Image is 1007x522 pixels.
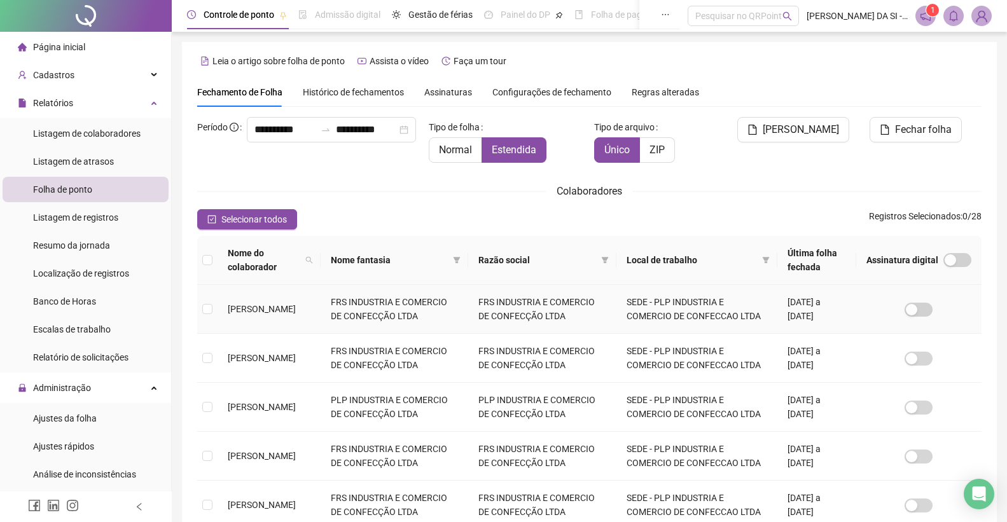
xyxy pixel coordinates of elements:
[866,253,938,267] span: Assinatura digital
[574,10,583,19] span: book
[616,285,778,334] td: SEDE - PLP INDUSTRIA E COMERCIO DE CONFECCAO LTDA
[18,71,27,79] span: user-add
[392,10,401,19] span: sun
[321,334,469,383] td: FRS INDUSTRIA E COMERCIO DE CONFECÇÃO LTDA
[187,10,196,19] span: clock-circle
[501,10,550,20] span: Painel do DP
[321,125,331,135] span: to
[599,251,611,270] span: filter
[33,413,97,423] span: Ajustes da folha
[931,6,935,15] span: 1
[429,120,480,134] span: Tipo de folha
[895,122,952,137] span: Fechar folha
[555,11,563,19] span: pushpin
[33,42,85,52] span: Página inicial
[468,334,616,383] td: FRS INDUSTRIA E COMERCIO DE CONFECÇÃO LTDA
[47,499,60,512] span: linkedin
[321,383,469,432] td: PLP INDUSTRIA E COMERCIO DE CONFECÇÃO LTDA
[408,10,473,20] span: Gestão de férias
[279,11,287,19] span: pushpin
[478,253,596,267] span: Razão social
[321,285,469,334] td: FRS INDUSTRIA E COMERCIO DE CONFECÇÃO LTDA
[33,128,141,139] span: Listagem de colaboradores
[777,334,856,383] td: [DATE] a [DATE]
[33,324,111,334] span: Escalas de trabalho
[18,43,27,52] span: home
[880,125,890,135] span: file
[18,383,27,392] span: lock
[737,117,849,142] button: [PERSON_NAME]
[200,57,209,65] span: file-text
[869,209,982,230] span: : 0 / 28
[762,256,770,264] span: filter
[492,88,611,97] span: Configurações de fechamento
[594,120,655,134] span: Tipo de arquivo
[468,432,616,481] td: FRS INDUSTRIA E COMERCIO DE CONFECÇÃO LTDA
[197,87,282,97] span: Fechamento de Folha
[763,122,839,137] span: [PERSON_NAME]
[298,10,307,19] span: file-done
[33,296,96,306] span: Banco de Horas
[28,499,41,512] span: facebook
[627,253,758,267] span: Local de trabalho
[441,57,450,65] span: history
[370,56,429,66] span: Assista o vídeo
[972,6,991,25] img: 51535
[760,251,772,270] span: filter
[207,215,216,224] span: check-square
[33,156,114,167] span: Listagem de atrasos
[321,432,469,481] td: FRS INDUSTRIA E COMERCIO DE CONFECÇÃO LTDA
[228,500,296,510] span: [PERSON_NAME]
[358,57,366,65] span: youtube
[221,212,287,226] span: Selecionar todos
[439,144,472,156] span: Normal
[920,10,931,22] span: notification
[228,353,296,363] span: [PERSON_NAME]
[557,185,622,197] span: Colaboradores
[777,432,856,481] td: [DATE] a [DATE]
[303,87,404,97] span: Histórico de fechamentos
[453,256,461,264] span: filter
[454,56,506,66] span: Faça um tour
[492,144,536,156] span: Estendida
[869,211,961,221] span: Registros Selecionados
[777,285,856,334] td: [DATE] a [DATE]
[204,10,274,20] span: Controle de ponto
[321,125,331,135] span: swap-right
[228,451,296,461] span: [PERSON_NAME]
[782,11,792,21] span: search
[228,402,296,412] span: [PERSON_NAME]
[604,144,630,156] span: Único
[135,502,144,511] span: left
[926,4,939,17] sup: 1
[18,99,27,107] span: file
[33,240,110,251] span: Resumo da jornada
[33,268,129,278] span: Localização de registros
[315,10,380,20] span: Admissão digital
[616,383,778,432] td: SEDE - PLP INDUSTRIA E COMERCIO DE CONFECCAO LTDA
[747,125,758,135] span: file
[601,256,609,264] span: filter
[33,184,92,195] span: Folha de ponto
[33,469,136,479] span: Análise de inconsistências
[228,304,296,314] span: [PERSON_NAME]
[777,236,856,285] th: Última folha fechada
[303,244,316,277] span: search
[230,123,239,132] span: info-circle
[33,212,118,223] span: Listagem de registros
[616,334,778,383] td: SEDE - PLP INDUSTRIA E COMERCIO DE CONFECCAO LTDA
[468,285,616,334] td: FRS INDUSTRIA E COMERCIO DE CONFECÇÃO LTDA
[33,383,91,393] span: Administração
[870,117,962,142] button: Fechar folha
[591,10,672,20] span: Folha de pagamento
[616,432,778,481] td: SEDE - PLP INDUSTRIA E COMERCIO DE CONFECCAO LTDA
[948,10,959,22] span: bell
[450,251,463,270] span: filter
[424,88,472,97] span: Assinaturas
[33,352,128,362] span: Relatório de solicitações
[197,209,297,230] button: Selecionar todos
[777,383,856,432] td: [DATE] a [DATE]
[484,10,493,19] span: dashboard
[66,499,79,512] span: instagram
[661,10,670,19] span: ellipsis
